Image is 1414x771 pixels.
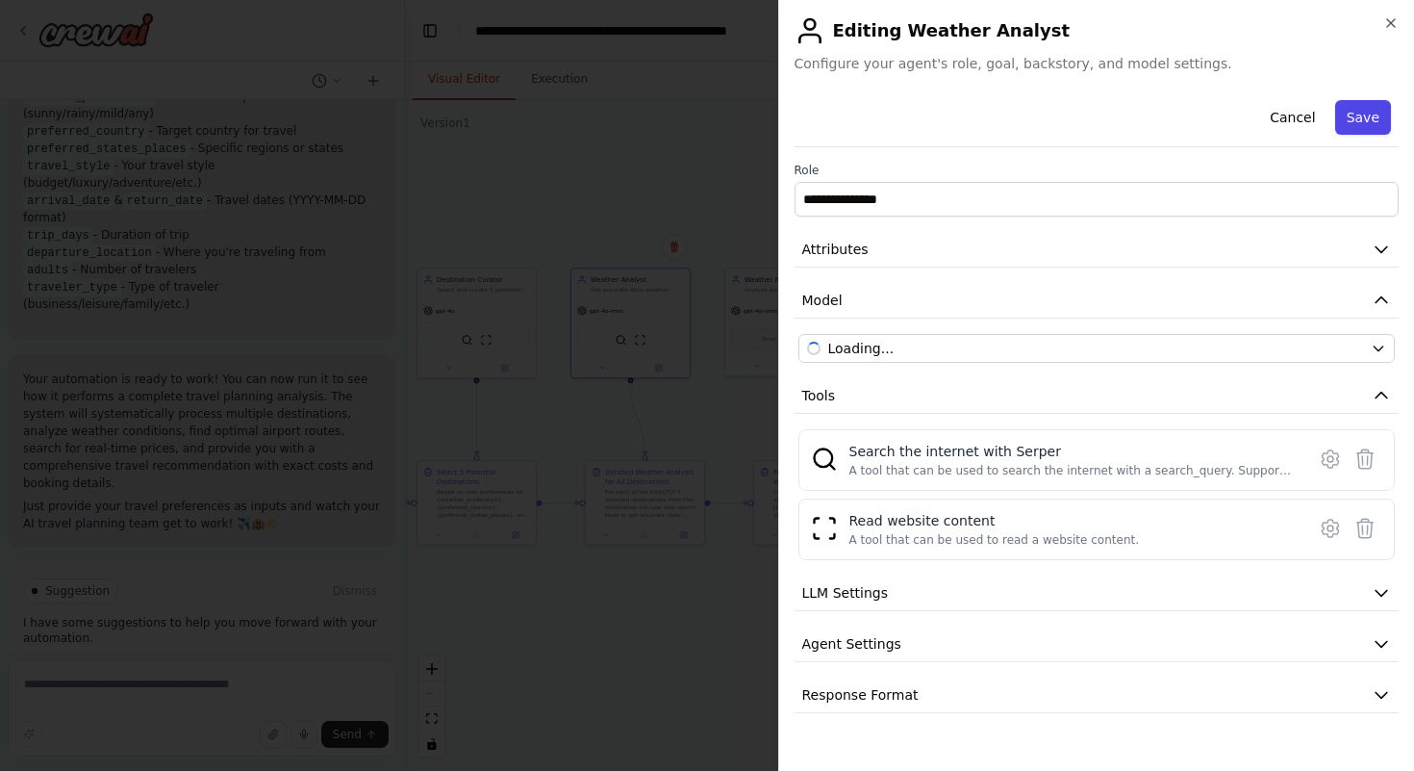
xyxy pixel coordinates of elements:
[1348,442,1382,476] button: Delete tool
[802,583,889,603] span: LLM Settings
[849,463,1295,478] div: A tool that can be used to search the internet with a search_query. Supports different search typ...
[1335,100,1391,135] button: Save
[1258,100,1326,135] button: Cancel
[802,291,843,310] span: Model
[795,378,1400,414] button: Tools
[795,627,1400,662] button: Agent Settings
[828,339,895,358] span: openai/gpt-4o
[795,163,1400,178] label: Role
[798,334,1396,363] button: Loading...
[811,515,838,542] img: ScrapeWebsiteTool
[802,685,919,705] span: Response Format
[1313,442,1348,476] button: Configure tool
[795,678,1400,713] button: Response Format
[795,576,1400,611] button: LLM Settings
[802,634,901,654] span: Agent Settings
[795,283,1400,319] button: Model
[795,232,1400,268] button: Attributes
[802,386,836,405] span: Tools
[1313,511,1348,546] button: Configure tool
[802,240,869,259] span: Attributes
[795,15,1400,46] h2: Editing Weather Analyst
[811,446,838,473] img: SerperDevTool
[849,511,1140,530] div: Read website content
[849,532,1140,548] div: A tool that can be used to read a website content.
[849,442,1295,461] div: Search the internet with Serper
[1348,511,1382,546] button: Delete tool
[795,54,1400,73] span: Configure your agent's role, goal, backstory, and model settings.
